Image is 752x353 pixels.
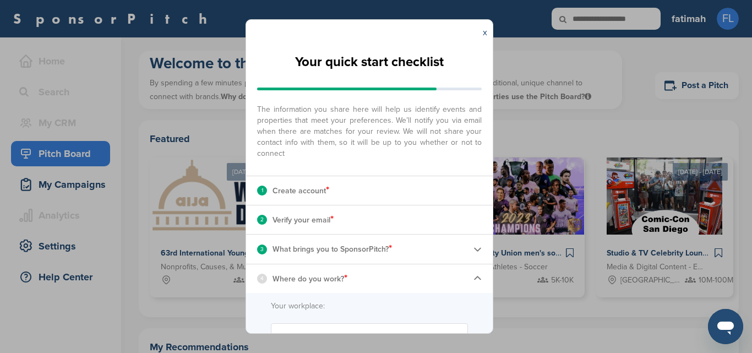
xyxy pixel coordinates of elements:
[473,245,482,253] img: Checklist arrow 2
[295,50,444,74] h2: Your quick start checklist
[273,242,392,256] p: What brings you to SponsorPitch?
[257,215,267,225] div: 2
[273,183,329,198] p: Create account
[708,309,743,344] iframe: Button to launch messaging window
[483,27,487,38] a: x
[273,271,347,286] p: Where do you work?
[257,274,267,284] div: 4
[473,274,482,283] img: Checklist arrow 1
[257,186,267,195] div: 1
[257,99,482,159] span: The information you share here will help us identify events and properties that meet your prefere...
[257,245,267,254] div: 3
[271,300,468,312] label: Your workplace:
[273,213,334,227] p: Verify your email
